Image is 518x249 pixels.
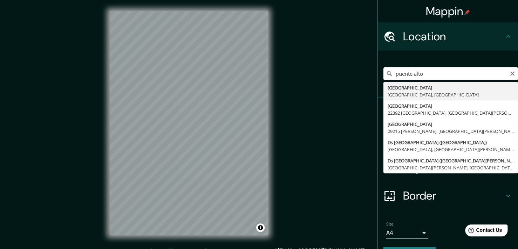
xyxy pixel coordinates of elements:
[386,227,428,238] div: A4
[388,109,514,116] div: 22392 [GEOGRAPHIC_DATA], [GEOGRAPHIC_DATA][PERSON_NAME], [GEOGRAPHIC_DATA]
[403,189,504,203] h4: Border
[388,164,514,171] div: [GEOGRAPHIC_DATA][PERSON_NAME], [GEOGRAPHIC_DATA]
[388,91,514,98] div: [GEOGRAPHIC_DATA], [GEOGRAPHIC_DATA]
[510,70,515,76] button: Clear
[388,84,514,91] div: [GEOGRAPHIC_DATA]
[378,22,518,51] div: Location
[386,221,394,227] label: Size
[378,97,518,126] div: Pins
[456,222,510,241] iframe: Help widget launcher
[388,121,514,128] div: [GEOGRAPHIC_DATA]
[256,223,265,232] button: Toggle attribution
[378,154,518,182] div: Layout
[388,128,514,135] div: 09215 [PERSON_NAME], [GEOGRAPHIC_DATA][PERSON_NAME], [GEOGRAPHIC_DATA]
[110,11,268,235] canvas: Map
[378,182,518,210] div: Border
[403,161,504,175] h4: Layout
[378,126,518,154] div: Style
[388,146,514,153] div: [GEOGRAPHIC_DATA], [GEOGRAPHIC_DATA][PERSON_NAME], [GEOGRAPHIC_DATA]
[388,102,514,109] div: [GEOGRAPHIC_DATA]
[464,9,470,15] img: pin-icon.png
[388,157,514,164] div: Ds [GEOGRAPHIC_DATA] ([GEOGRAPHIC_DATA][PERSON_NAME])
[426,4,470,18] h4: Mappin
[388,139,514,146] div: Ds [GEOGRAPHIC_DATA] ([GEOGRAPHIC_DATA])
[383,67,518,80] input: Pick your city or area
[403,29,504,43] h4: Location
